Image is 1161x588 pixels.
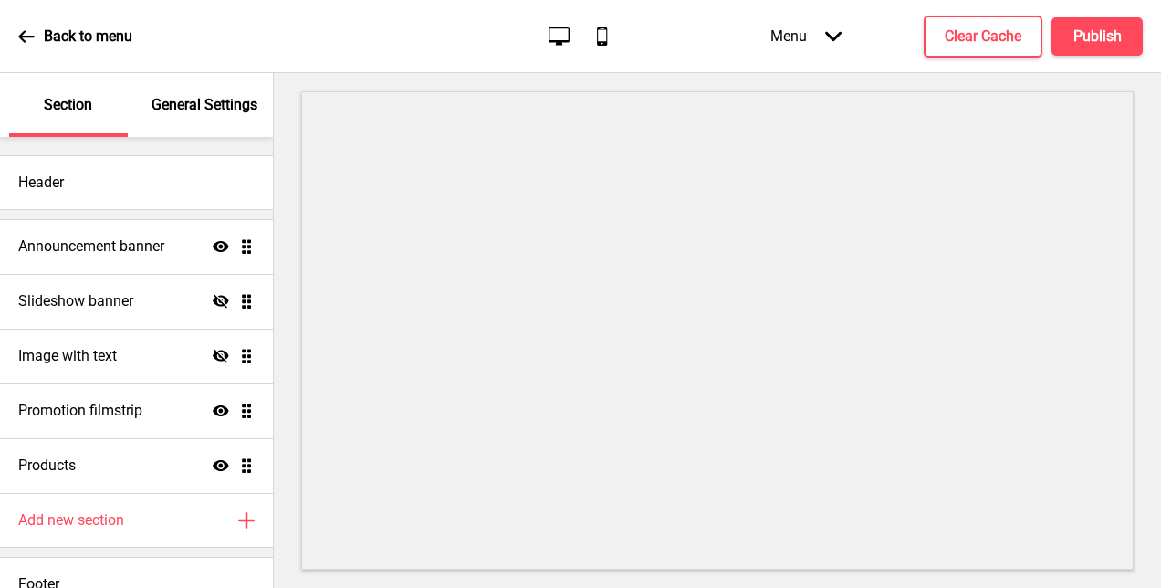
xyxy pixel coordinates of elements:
h4: Header [18,173,64,193]
h4: Slideshow banner [18,291,133,311]
a: Back to menu [18,12,132,61]
h4: Clear Cache [945,26,1021,47]
button: Clear Cache [924,16,1042,58]
h4: Promotion filmstrip [18,401,142,421]
p: Back to menu [44,26,132,47]
p: Section [44,95,92,115]
h4: Products [18,456,76,476]
h4: Publish [1073,26,1122,47]
div: Menu [752,9,860,63]
h4: Image with text [18,346,117,366]
h4: Announcement banner [18,236,164,257]
button: Publish [1051,17,1143,56]
p: General Settings [152,95,257,115]
h4: Add new section [18,510,124,530]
